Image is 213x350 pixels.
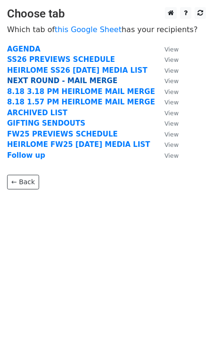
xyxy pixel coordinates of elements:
a: View [155,77,179,85]
a: View [155,140,179,149]
a: View [155,45,179,53]
a: View [155,55,179,64]
small: View [164,67,179,74]
a: View [155,119,179,128]
a: 8.18 3.18 PM HEIRLOME MAIL MERGE [7,87,155,96]
a: AGENDA [7,45,41,53]
a: View [155,130,179,138]
a: View [155,87,179,96]
a: HEIRLOME FW25 [DATE] MEDIA LIST [7,140,150,149]
a: HEIRLOME SS26 [DATE] MEDIA LIST [7,66,147,75]
small: View [164,110,179,117]
a: ← Back [7,175,39,189]
small: View [164,120,179,127]
small: View [164,131,179,138]
a: GIFTING SENDOUTS [7,119,85,128]
small: View [164,141,179,148]
a: this Google Sheet [55,25,122,34]
small: View [164,88,179,95]
a: NEXT ROUND - MAIL MERGE [7,77,117,85]
p: Which tab of has your recipients? [7,25,206,34]
small: View [164,99,179,106]
small: View [164,46,179,53]
a: ARCHIVED LIST [7,109,67,117]
a: View [155,151,179,160]
small: View [164,56,179,63]
a: Follow up [7,151,45,160]
a: SS26 PREVIEWS SCHEDULE [7,55,115,64]
a: 8.18 1.57 PM HEIRLOME MAIL MERGE [7,98,155,106]
a: View [155,98,179,106]
a: View [155,109,179,117]
small: View [164,152,179,159]
iframe: Chat Widget [166,305,213,350]
h3: Choose tab [7,7,206,21]
a: View [155,66,179,75]
a: FW25 PREVIEWS SCHEDULE [7,130,118,138]
small: View [164,77,179,85]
